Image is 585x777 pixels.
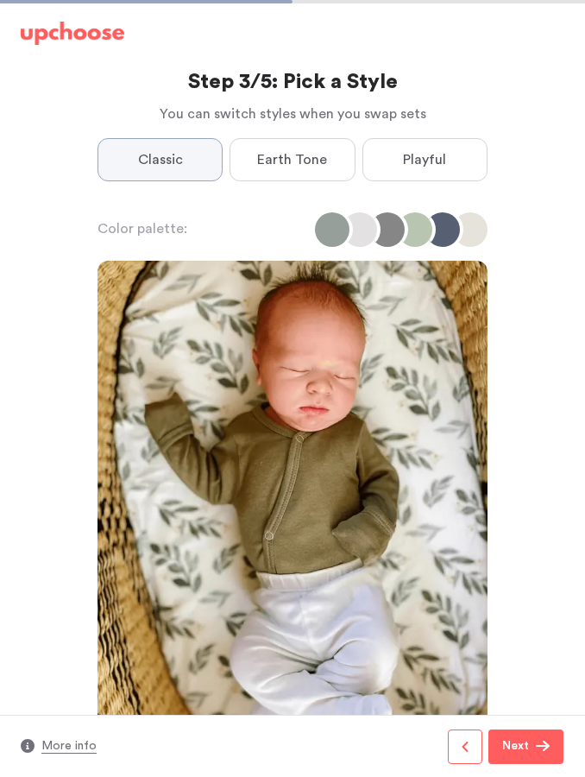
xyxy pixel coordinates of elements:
[41,736,97,757] button: More info
[502,736,529,757] p: Next
[257,149,327,170] span: Earth Tone
[97,104,487,124] p: You can switch styles when you swap sets
[97,221,187,237] div: Color palette:
[97,261,487,749] img: Classic 11
[403,149,446,170] span: Playful
[138,149,183,170] span: Classic
[21,22,124,46] img: UpChoose
[97,69,487,97] h2: Step 3/5: Pick a Style
[21,22,124,54] a: UpChoose
[488,730,563,764] button: Next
